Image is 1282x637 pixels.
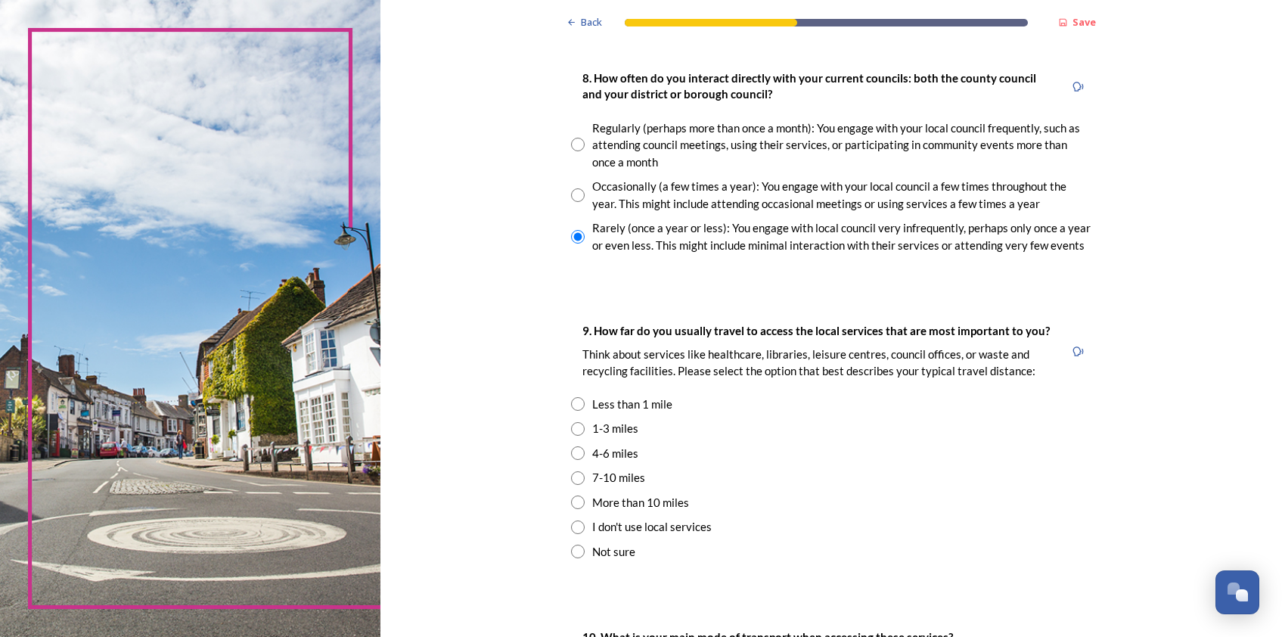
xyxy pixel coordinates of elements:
[592,445,638,462] div: 4-6 miles
[592,469,645,486] div: 7-10 miles
[582,324,1050,337] strong: 9. How far do you usually travel to access the local services that are most important to you?
[592,518,712,536] div: I don't use local services
[1215,570,1259,614] button: Open Chat
[592,420,638,437] div: 1-3 miles
[592,396,672,413] div: Less than 1 mile
[582,71,1038,101] strong: 8. How often do you interact directly with your current councils: both the county council and you...
[581,15,602,30] span: Back
[592,543,635,561] div: Not sure
[592,219,1091,253] div: Rarely (once a year or less): You engage with local council very infrequently, perhaps only once ...
[582,346,1053,379] p: Think about services like healthcare, libraries, leisure centres, council offices, or waste and r...
[592,178,1091,212] div: Occasionally (a few times a year): You engage with your local council a few times throughout the ...
[592,120,1091,171] div: Regularly (perhaps more than once a month): You engage with your local council frequently, such a...
[592,494,689,511] div: More than 10 miles
[1072,15,1096,29] strong: Save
